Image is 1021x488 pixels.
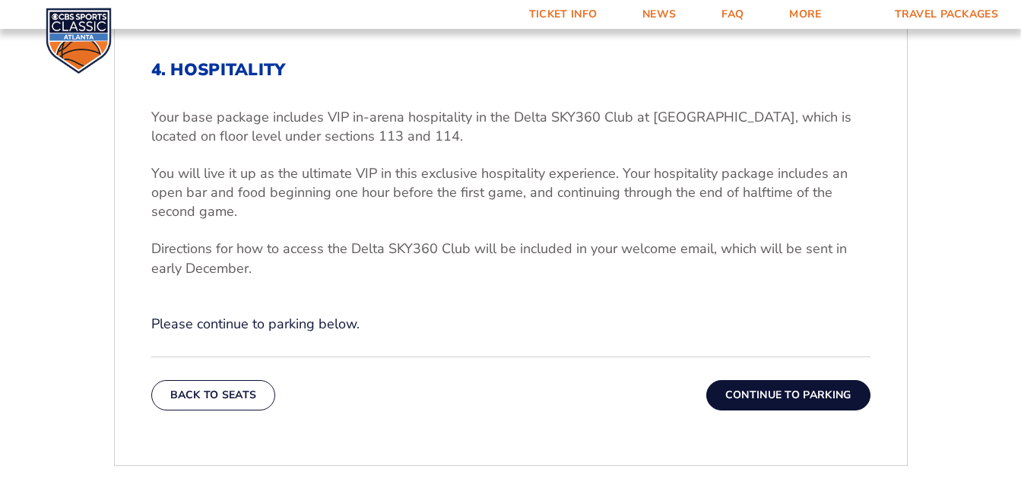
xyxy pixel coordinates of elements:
[151,108,870,146] p: Your base package includes VIP in-arena hospitality in the Delta SKY360 Club at [GEOGRAPHIC_DATA]...
[46,8,112,74] img: CBS Sports Classic
[151,239,870,277] p: Directions for how to access the Delta SKY360 Club will be included in your welcome email, which ...
[151,380,276,410] button: Back To Seats
[706,380,870,410] button: Continue To Parking
[151,164,870,222] p: You will live it up as the ultimate VIP in this exclusive hospitality experience. Your hospitalit...
[151,60,870,80] h2: 4. Hospitality
[151,315,870,334] p: Please continue to parking below.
